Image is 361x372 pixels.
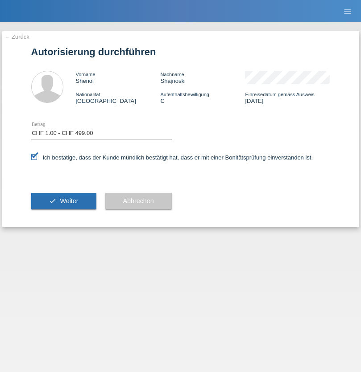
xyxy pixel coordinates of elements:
[339,8,357,14] a: menu
[60,197,78,204] span: Weiter
[245,91,330,104] div: [DATE]
[343,7,352,16] i: menu
[4,33,29,40] a: ← Zurück
[105,193,172,210] button: Abbrechen
[160,72,184,77] span: Nachname
[31,193,96,210] button: check Weiter
[76,91,161,104] div: [GEOGRAPHIC_DATA]
[31,46,330,57] h1: Autorisierung durchführen
[123,197,154,204] span: Abbrechen
[76,71,161,84] div: Shenol
[76,72,95,77] span: Vorname
[76,92,100,97] span: Nationalität
[31,154,313,161] label: Ich bestätige, dass der Kunde mündlich bestätigt hat, dass er mit einer Bonitätsprüfung einversta...
[160,92,209,97] span: Aufenthaltsbewilligung
[160,71,245,84] div: Shajnoski
[245,92,314,97] span: Einreisedatum gemäss Ausweis
[160,91,245,104] div: C
[49,197,56,204] i: check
